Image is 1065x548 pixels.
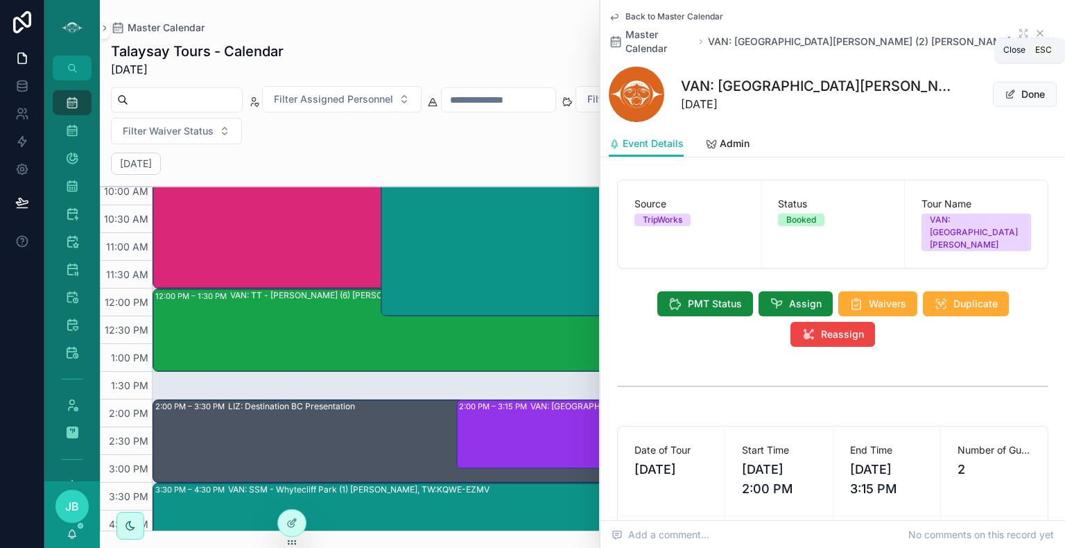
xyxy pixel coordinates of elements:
[681,76,953,96] h1: VAN: [GEOGRAPHIC_DATA][PERSON_NAME] (2) [PERSON_NAME], TW:ZHYJ-YDWJ
[44,80,100,481] div: scrollable content
[155,289,230,303] div: 12:00 PM – 1:30 PM
[153,123,539,288] div: 9:00 AM – 12:00 PM: BOB ROSS WORKSHOP
[790,322,875,347] button: Reassign
[657,291,753,316] button: PMT Status
[105,518,152,530] span: 4:00 PM
[778,197,887,211] span: Status
[923,291,1009,316] button: Duplicate
[609,28,694,55] a: Master Calendar
[587,92,686,106] span: Filter Payment Status
[262,86,422,112] button: Select Button
[869,297,906,311] span: Waivers
[105,463,152,474] span: 3:00 PM
[625,11,723,22] span: Back to Master Calendar
[850,460,924,499] span: [DATE] 3:15 PM
[457,400,972,468] div: 2:00 PM – 3:15 PMVAN: [GEOGRAPHIC_DATA][PERSON_NAME] (2) [PERSON_NAME], TW:ZHYJ-YDWJ
[609,131,684,157] a: Event Details
[908,528,1054,542] span: No comments on this record yet
[120,157,152,171] h2: [DATE]
[105,435,152,447] span: 2:30 PM
[821,327,864,341] span: Reassign
[643,214,682,226] div: TripWorks
[123,124,214,138] span: Filter Waiver Status
[850,443,924,457] span: End Time
[101,296,152,308] span: 12:00 PM
[634,460,708,479] span: [DATE]
[111,42,284,61] h1: Talaysay Tours - Calendar
[1003,44,1025,55] span: Close
[958,460,1031,479] span: 2
[681,96,953,112] span: [DATE]
[634,197,744,211] span: Source
[459,400,530,413] div: 2:00 PM – 3:15 PM
[623,137,684,151] span: Event Details
[720,137,750,151] span: Admin
[155,483,228,497] div: 3:30 PM – 4:30 PM
[61,17,83,39] img: App logo
[634,443,708,457] span: Date of Tour
[105,407,152,419] span: 2:00 PM
[993,82,1057,107] button: Done
[105,490,152,502] span: 3:30 PM
[1032,44,1055,55] span: Esc
[153,483,1064,538] div: 3:30 PM – 4:30 PMVAN: SSM - Whytecliff Park (1) [PERSON_NAME], TW:KQWE-EZMV
[759,291,833,316] button: Assign
[101,324,152,336] span: 12:30 PM
[381,137,768,316] div: 9:15 AM – 12:30 PM: Team Paint Workshop
[101,213,152,225] span: 10:30 AM
[612,528,709,542] span: Add a comment...
[530,401,855,412] div: VAN: [GEOGRAPHIC_DATA][PERSON_NAME] (2) [PERSON_NAME], TW:ZHYJ-YDWJ
[742,443,815,457] span: Start Time
[625,28,694,55] span: Master Calendar
[107,352,152,363] span: 1:00 PM
[786,214,816,226] div: Booked
[103,268,152,280] span: 11:30 AM
[103,241,152,252] span: 11:00 AM
[228,401,355,412] div: LIZ: Destination BC Presentation
[128,21,205,35] span: Master Calendar
[111,61,284,78] span: [DATE]
[575,86,715,112] button: Select Button
[958,443,1031,457] span: Number of Guests
[274,92,393,106] span: Filter Assigned Personnel
[609,11,723,22] a: Back to Master Calendar
[153,400,668,482] div: 2:00 PM – 3:30 PMLIZ: Destination BC Presentation
[230,290,487,301] div: VAN: TT - [PERSON_NAME] (6) [PERSON_NAME], TW:IBRT-DWPR
[838,291,917,316] button: Waivers
[930,214,1023,251] div: VAN: [GEOGRAPHIC_DATA][PERSON_NAME]
[111,21,205,35] a: Master Calendar
[65,498,79,515] span: JB
[706,131,750,159] a: Admin
[101,185,152,197] span: 10:00 AM
[953,297,998,311] span: Duplicate
[921,197,1031,211] span: Tour Name
[153,289,927,371] div: 12:00 PM – 1:30 PMVAN: TT - [PERSON_NAME] (6) [PERSON_NAME], TW:IBRT-DWPR
[155,400,228,413] div: 2:00 PM – 3:30 PM
[111,118,242,144] button: Select Button
[228,484,490,495] div: VAN: SSM - Whytecliff Park (1) [PERSON_NAME], TW:KQWE-EZMV
[789,297,822,311] span: Assign
[107,379,152,391] span: 1:30 PM
[742,460,815,499] span: [DATE] 2:00 PM
[688,297,742,311] span: PMT Status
